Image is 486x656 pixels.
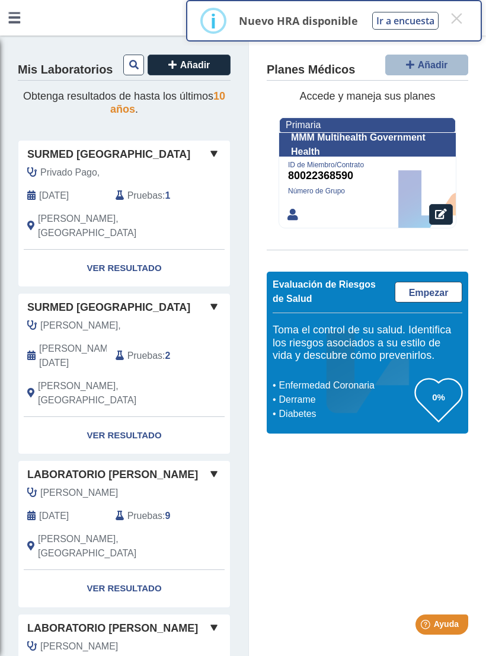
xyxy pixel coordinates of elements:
[40,486,118,500] span: Marin Rivera, Ferdinand
[210,10,216,31] div: i
[239,14,358,28] p: Nuevo HRA disponible
[446,8,467,29] button: Close this dialog
[148,55,231,75] button: Añadir
[415,390,462,405] h3: 0%
[23,90,225,115] span: Obtenga resultados de hasta los últimos .
[18,250,230,287] a: Ver Resultado
[273,279,376,304] span: Evaluación de Riesgos de Salud
[27,147,190,163] span: SurMed [GEOGRAPHIC_DATA]
[273,324,462,362] h5: Toma el control de su salud. Identifica los riesgos asociados a su estilo de vida y descubre cómo...
[276,378,415,393] li: Enfermedad Coronaria
[299,90,435,102] span: Accede y maneja sus planes
[107,342,195,370] div: :
[127,189,162,203] span: Pruebas
[38,532,186,561] span: Salinas, PR
[409,288,449,298] span: Empezar
[39,189,69,203] span: 2025-07-30
[18,417,230,454] a: Ver Resultado
[27,620,198,636] span: Laboratorio [PERSON_NAME]
[165,511,170,521] b: 9
[418,60,448,70] span: Añadir
[18,570,230,607] a: Ver Resultado
[38,379,186,407] span: Salinas, PR
[107,509,195,523] div: :
[127,349,162,363] span: Pruebas
[18,63,113,77] h4: Mis Laboratorios
[127,509,162,523] span: Pruebas
[39,509,69,523] span: 2023-09-06
[372,12,439,30] button: Ir a encuesta
[165,351,170,361] b: 2
[395,282,462,302] a: Empezar
[40,165,100,180] span: Privado Pago,
[276,407,415,421] li: Diabetes
[27,300,190,316] span: SurMed [GEOGRAPHIC_DATA]
[38,212,186,240] span: Salinas, PR
[385,55,468,75] button: Añadir
[40,319,121,333] span: Lopez Escalante Angel,
[110,90,225,115] span: 10 años
[276,393,415,407] li: Derrame
[165,190,170,200] b: 1
[39,342,117,370] span: 2025-01-12
[286,120,321,130] span: Primaria
[40,639,118,654] span: Cayere Morales, Arturo
[27,467,198,483] span: Laboratorio [PERSON_NAME]
[381,610,473,643] iframe: Help widget launcher
[107,189,195,203] div: :
[267,63,355,77] h4: Planes Médicos
[180,60,210,70] span: Añadir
